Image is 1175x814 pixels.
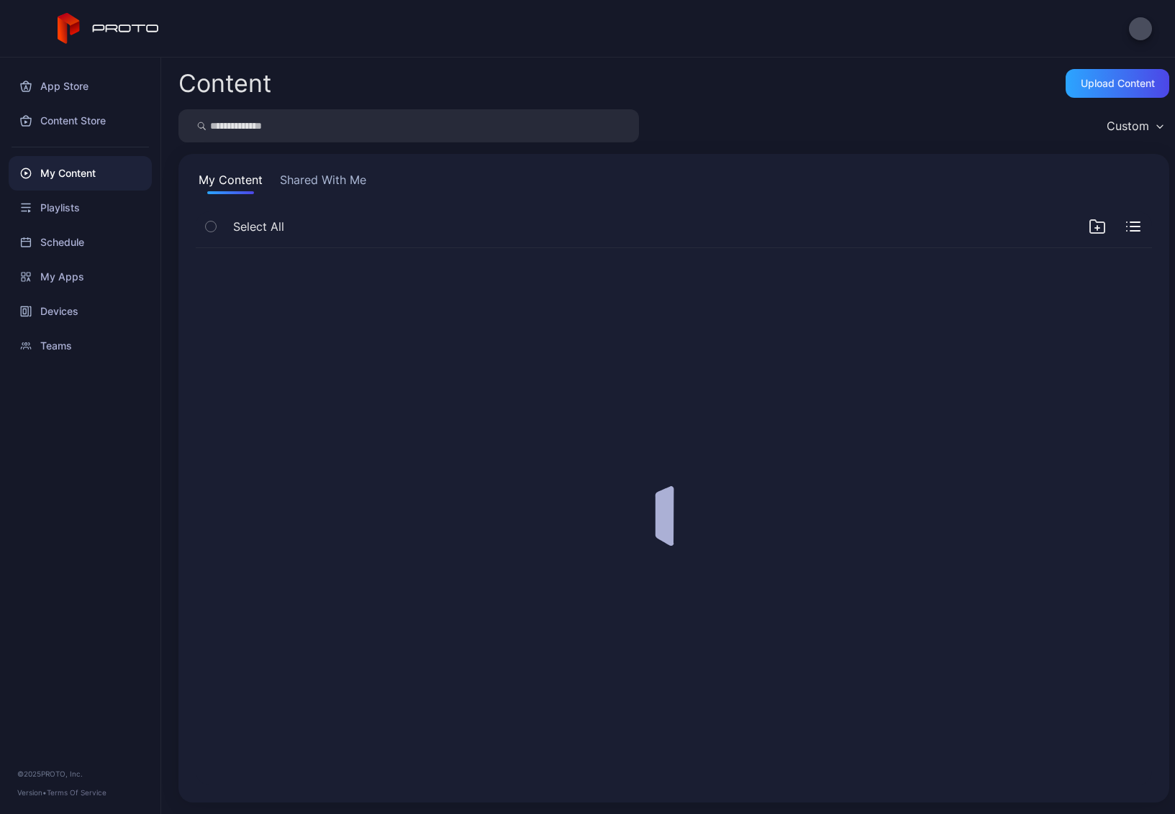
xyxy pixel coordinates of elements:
[9,329,152,363] a: Teams
[178,71,271,96] div: Content
[9,260,152,294] a: My Apps
[277,171,369,194] button: Shared With Me
[47,788,106,797] a: Terms Of Service
[17,768,143,779] div: © 2025 PROTO, Inc.
[9,104,152,138] a: Content Store
[233,218,284,235] span: Select All
[9,294,152,329] a: Devices
[9,191,152,225] a: Playlists
[1066,69,1169,98] button: Upload Content
[9,225,152,260] a: Schedule
[1099,109,1169,142] button: Custom
[1107,119,1149,133] div: Custom
[196,171,266,194] button: My Content
[9,156,152,191] a: My Content
[9,69,152,104] a: App Store
[1081,78,1155,89] div: Upload Content
[17,788,47,797] span: Version •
